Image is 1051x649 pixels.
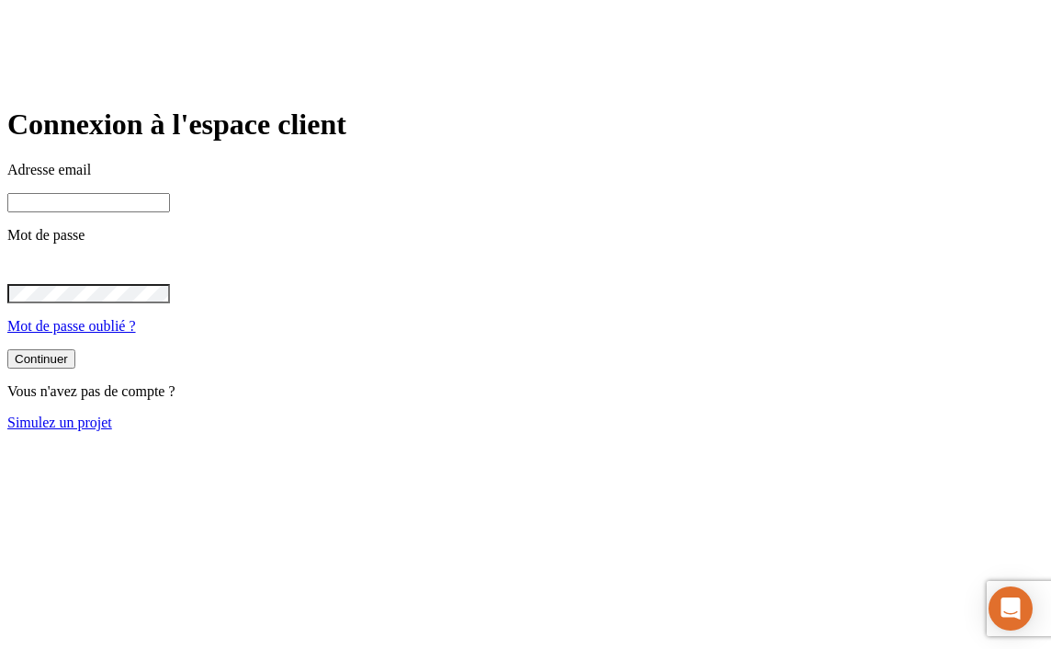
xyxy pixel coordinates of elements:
[7,349,75,369] button: Continuer
[7,162,1044,178] p: Adresse email
[989,586,1033,631] div: Open Intercom Messenger
[15,352,68,366] div: Continuer
[7,415,112,430] a: Simulez un projet
[7,318,136,334] a: Mot de passe oublié ?
[7,383,1044,400] p: Vous n'avez pas de compte ?
[7,227,1044,244] p: Mot de passe
[7,108,1044,142] h1: Connexion à l'espace client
